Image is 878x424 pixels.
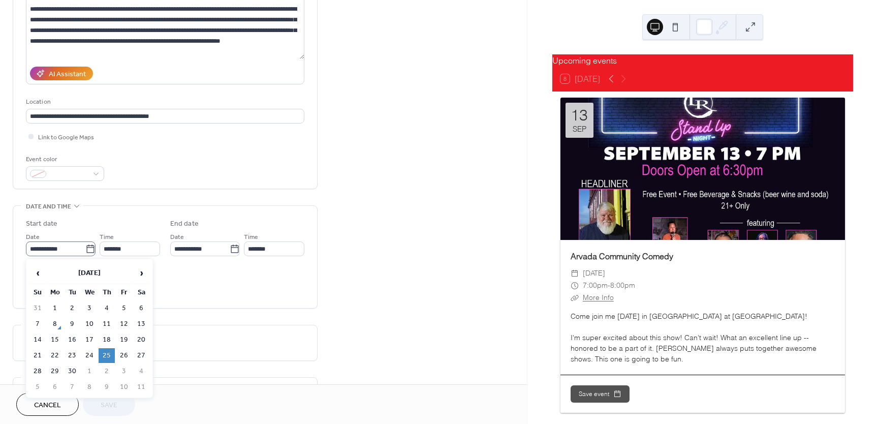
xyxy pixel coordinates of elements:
[81,380,98,395] td: 8
[29,364,46,379] td: 28
[170,219,199,229] div: End date
[571,280,579,292] div: ​
[583,280,608,292] span: 7:00pm
[26,154,102,165] div: Event color
[99,332,115,347] td: 18
[64,380,80,395] td: 7
[81,348,98,363] td: 24
[99,364,115,379] td: 2
[116,348,132,363] td: 26
[133,364,149,379] td: 4
[49,69,86,80] div: AI Assistant
[29,332,46,347] td: 14
[26,232,40,243] span: Date
[552,54,853,67] div: Upcoming events
[64,317,80,331] td: 9
[133,285,149,300] th: Sa
[571,251,673,261] a: Arvada Community Comedy
[81,332,98,347] td: 17
[47,301,63,316] td: 1
[29,285,46,300] th: Su
[29,380,46,395] td: 5
[116,332,132,347] td: 19
[116,317,132,331] td: 12
[64,332,80,347] td: 16
[16,393,79,416] button: Cancel
[47,285,63,300] th: Mo
[29,348,46,363] td: 21
[81,301,98,316] td: 3
[34,400,61,411] span: Cancel
[244,232,258,243] span: Time
[47,262,132,284] th: [DATE]
[571,267,579,280] div: ​
[30,67,93,80] button: AI Assistant
[571,292,579,304] div: ​
[47,380,63,395] td: 6
[64,364,80,379] td: 30
[133,301,149,316] td: 6
[583,267,605,280] span: [DATE]
[170,232,184,243] span: Date
[26,219,57,229] div: Start date
[133,348,149,363] td: 27
[29,301,46,316] td: 31
[26,201,71,212] span: Date and time
[133,332,149,347] td: 20
[81,285,98,300] th: We
[38,132,94,143] span: Link to Google Maps
[99,317,115,331] td: 11
[134,263,149,283] span: ›
[116,285,132,300] th: Fr
[133,380,149,395] td: 11
[47,364,63,379] td: 29
[583,293,614,302] a: More Info
[99,348,115,363] td: 25
[64,301,80,316] td: 2
[99,301,115,316] td: 4
[26,97,302,107] div: Location
[47,317,63,331] td: 8
[30,263,45,283] span: ‹
[560,311,845,365] div: Come join me [DATE] in [GEOGRAPHIC_DATA] at [GEOGRAPHIC_DATA]! I'm super excited about this show!...
[29,317,46,331] td: 7
[64,348,80,363] td: 23
[64,285,80,300] th: Tu
[133,317,149,331] td: 13
[99,285,115,300] th: Th
[571,385,630,403] button: Save event
[608,280,610,292] span: -
[116,380,132,395] td: 10
[573,125,586,133] div: Sep
[99,380,115,395] td: 9
[47,348,63,363] td: 22
[100,232,114,243] span: Time
[571,108,588,123] div: 13
[116,364,132,379] td: 3
[81,317,98,331] td: 10
[116,301,132,316] td: 5
[81,364,98,379] td: 1
[47,332,63,347] td: 15
[610,280,635,292] span: 8:00pm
